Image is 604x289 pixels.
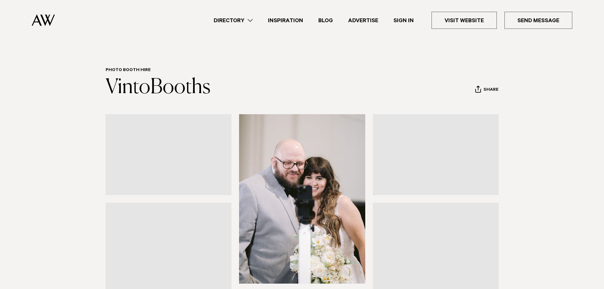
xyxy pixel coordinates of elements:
span: Share [484,87,498,93]
a: Visit Website [432,12,497,29]
a: Inspiration [260,16,311,25]
a: Directory [206,16,260,25]
a: Photo Booth Hire [106,68,151,73]
a: Send Message [504,12,572,29]
a: Advertise [341,16,386,25]
a: Blog [311,16,341,25]
a: VintoBooths [106,77,211,98]
a: Sign In [386,16,421,25]
button: Share [475,85,499,95]
img: Auckland Weddings Logo [32,14,55,26]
